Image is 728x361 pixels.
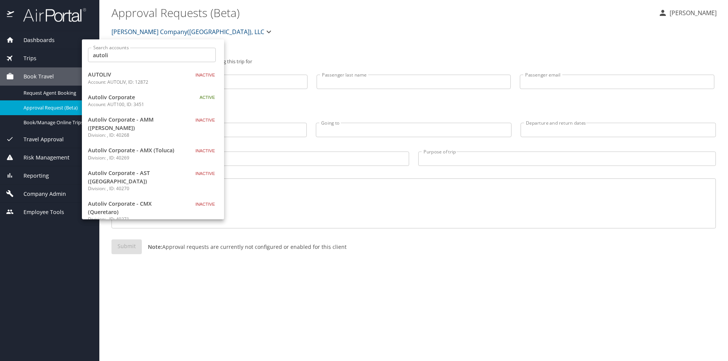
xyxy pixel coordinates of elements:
a: AUTOLIVAccount: AUTOLIV, ID: 12872 [82,67,224,89]
span: Autoliv Corporate [88,93,183,102]
span: Autoliv Corporate - CMX (Queretaro) [88,200,183,216]
p: Division: , ID: 40268 [88,132,183,139]
p: Account: AUT100, ID: 3451 [88,101,183,108]
span: Autoliv Corporate - AMX (Toluca) [88,146,183,155]
span: AUTOLIV [88,70,183,79]
p: Division: , ID: 40270 [88,185,183,192]
a: Autoliv Corporate - AMX (Toluca)Division: , ID: 40269 [82,142,224,165]
a: Autoliv Corporate - AST ([GEOGRAPHIC_DATA])Division: , ID: 40270 [82,165,224,196]
p: Division: , ID: 40271 [88,216,183,223]
a: Autoliv Corporate - AMM ([PERSON_NAME])Division: , ID: 40268 [82,112,224,142]
span: Autoliv Corporate - AST ([GEOGRAPHIC_DATA]) [88,169,183,185]
p: Division: , ID: 40269 [88,155,183,161]
a: Autoliv CorporateAccount: AUT100, ID: 3451 [82,89,224,112]
span: Autoliv Corporate - AMM ([PERSON_NAME]) [88,116,183,132]
p: Account: AUTOLIV, ID: 12872 [88,79,183,86]
a: Autoliv Corporate - CMX (Queretaro)Division: , ID: 40271 [82,196,224,227]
